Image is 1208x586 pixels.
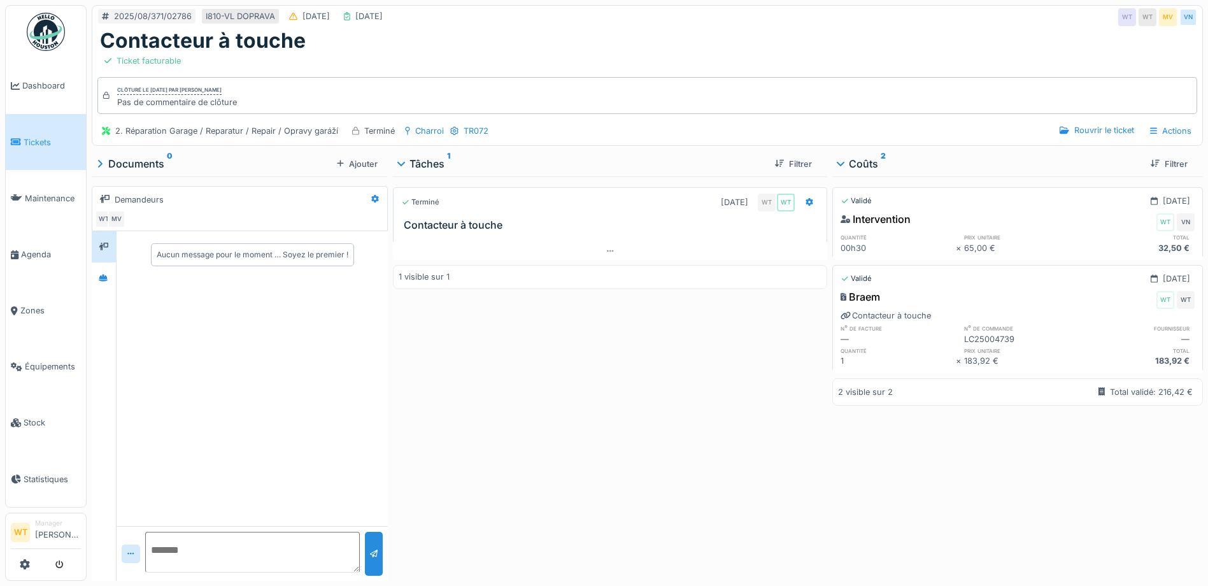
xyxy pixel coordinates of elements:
div: 65,00 € [964,242,1079,254]
a: Maintenance [6,170,86,226]
div: 00h30 [841,242,956,254]
li: WT [11,523,30,542]
div: Filtrer [770,155,817,173]
div: Terminé [364,125,395,137]
h6: total [1079,347,1195,355]
h6: quantité [841,347,956,355]
div: Aucun message pour le moment … Soyez le premier ! [157,249,348,261]
div: [DATE] [355,10,383,22]
a: Stock [6,395,86,451]
sup: 0 [167,156,173,171]
h6: prix unitaire [964,347,1079,355]
a: Tickets [6,114,86,170]
div: WT [1118,8,1136,26]
div: × [956,355,964,367]
a: Statistiques [6,451,86,507]
span: Stock [24,417,81,429]
div: Manager [35,518,81,528]
div: Coûts [837,156,1140,171]
div: Ajouter [332,155,383,173]
div: VN [1177,213,1195,231]
div: VN [1179,8,1197,26]
div: Ticket facturable [117,55,181,67]
a: Équipements [6,339,86,395]
div: × [956,242,964,254]
span: Équipements [25,361,81,373]
div: [DATE] [1163,273,1190,285]
div: MV [108,210,125,228]
div: WT [777,194,795,211]
div: TR072 [464,125,488,137]
div: Actions [1144,122,1197,140]
div: Tâches [398,156,765,171]
a: Zones [6,283,86,339]
div: Total validé: 216,42 € [1110,386,1193,398]
div: WT [1139,8,1156,26]
div: Documents [97,156,332,171]
div: Intervention [841,211,911,227]
span: Tickets [24,136,81,148]
span: Dashboard [22,80,81,92]
li: [PERSON_NAME] [35,518,81,546]
h6: n° de commande [964,324,1079,332]
div: [DATE] [1163,195,1190,207]
div: Pas de commentaire de clôture [117,96,237,108]
span: Zones [20,304,81,317]
div: WT [1156,213,1174,231]
div: Demandeurs [115,194,164,206]
div: Rouvrir le ticket [1055,122,1139,139]
span: Statistiques [24,473,81,485]
div: Clôturé le [DATE] par [PERSON_NAME] [117,86,222,95]
h6: fournisseur [1079,324,1195,332]
div: 2. Réparation Garage / Reparatur / Repair / Opravy garáží [115,125,338,137]
h3: Contacteur à touche [404,219,821,231]
div: WT [1156,291,1174,309]
h6: n° de facture [841,324,956,332]
div: 2 visible sur 2 [838,386,893,398]
div: 32,50 € [1079,242,1195,254]
div: [DATE] [302,10,330,22]
div: I810-VL DOPRAVA [206,10,275,22]
h6: total [1079,233,1195,241]
img: Badge_color-CXgf-gQk.svg [27,13,65,51]
h1: Contacteur à touche [100,29,306,53]
div: Filtrer [1146,155,1193,173]
div: WT [758,194,776,211]
div: Braem [841,289,880,304]
div: 183,92 € [1079,355,1195,367]
span: Maintenance [25,192,81,204]
a: Agenda [6,226,86,282]
div: 1 visible sur 1 [399,271,450,283]
div: Validé [841,273,872,284]
div: 1 [841,355,956,367]
div: Validé [841,196,872,206]
div: [DATE] [721,196,748,208]
div: WT [95,210,113,228]
div: Charroi [415,125,444,137]
div: 2025/08/371/02786 [114,10,192,22]
div: — [1079,333,1195,345]
sup: 2 [881,156,886,171]
div: LC25004739 [964,333,1079,345]
a: Dashboard [6,58,86,114]
div: WT [1177,291,1195,309]
div: — [841,333,956,345]
div: Contacteur à touche [841,310,931,322]
div: 183,92 € [964,355,1079,367]
div: Terminé [401,197,439,208]
a: WT Manager[PERSON_NAME] [11,518,81,549]
sup: 1 [447,156,450,171]
span: Agenda [21,248,81,261]
h6: prix unitaire [964,233,1079,241]
h6: quantité [841,233,956,241]
div: MV [1159,8,1177,26]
